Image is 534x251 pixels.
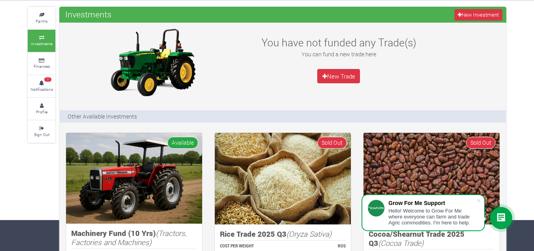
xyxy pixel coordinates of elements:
[68,112,137,121] p: Other Available Investments
[364,133,500,224] img: growforme image
[369,230,494,247] h5: Cocoa/Shearnut Trade 2025 Q3
[317,137,347,148] span: Sold Out
[215,133,351,224] img: growforme image
[28,75,55,97] a: 11 Notifications
[36,18,47,24] small: Farms
[28,98,55,120] a: Profile
[454,9,502,21] a: New Investment
[167,137,198,148] span: Available
[34,132,49,137] small: Sign Out
[66,133,202,224] img: growforme image
[317,69,360,83] a: New Trade
[286,229,331,239] i: (Oryza Sativa)
[103,27,202,98] img: growforme image
[388,208,476,226] div: Hello! Welcome to Grow For Me where everyone can farm and trade Agric commodities. I'm here to help.
[378,238,424,248] i: (Cocoa Trade)
[36,109,47,115] small: Profile
[28,7,55,29] a: Farms
[28,30,55,52] a: Investments
[34,63,50,69] small: Finances
[290,243,346,249] p: ROS
[28,121,55,142] a: Sign Out
[71,229,197,247] h5: Machinery Fund (10 Yrs)
[71,228,187,247] i: (Tractors, Factories and Machines)
[30,86,53,92] small: Notifications
[31,41,53,46] small: Investments
[253,36,424,49] h3: You have not funded any Trade(s)
[220,243,276,249] p: COST PER WEIGHT
[44,77,51,82] span: 11
[466,137,496,148] span: Sold Out
[63,6,114,22] span: Investments
[220,230,346,239] h5: Rice Trade 2025 Q3
[253,50,424,58] p: You can fund a new trade here
[388,200,476,206] div: Grow For Me Support
[28,53,55,75] a: Finances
